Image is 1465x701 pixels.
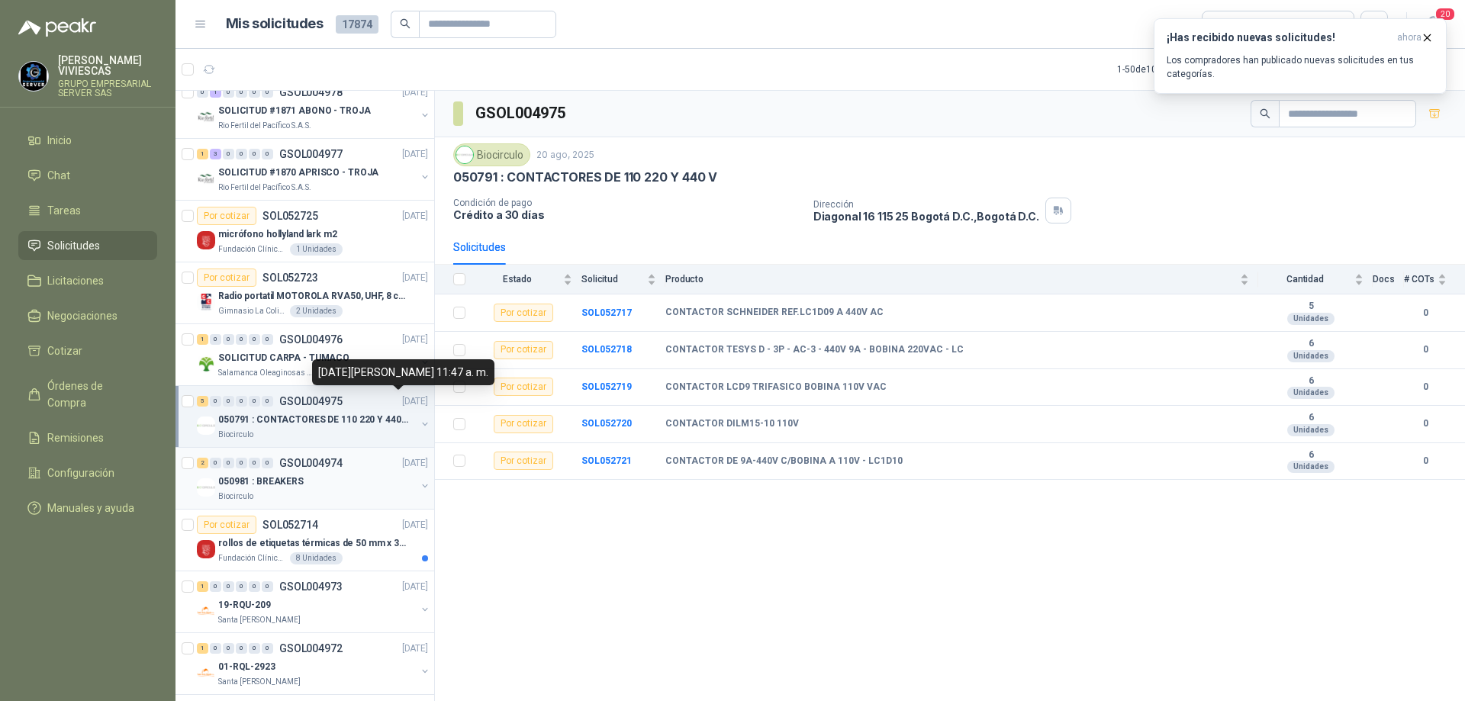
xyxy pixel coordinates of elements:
span: Manuales y ayuda [47,500,134,516]
p: Gimnasio La Colina [218,305,287,317]
p: [DATE] [402,580,428,594]
div: 8 Unidades [290,552,343,564]
img: Company Logo [197,231,215,249]
div: 0 [197,87,208,98]
div: Por cotizar [197,516,256,534]
b: 6 [1258,412,1364,424]
b: CONTACTOR DILM15-10 110V [665,418,799,430]
p: Los compradores han publicado nuevas solicitudes en tus categorías. [1167,53,1434,81]
span: Licitaciones [47,272,104,289]
p: micrófono hollyland lark m2 [218,227,337,242]
a: Por cotizarSOL052725[DATE] Company Logomicrófono hollyland lark m2Fundación Clínica Shaio1 Unidades [175,201,434,262]
div: 1 Unidades [290,243,343,256]
img: Company Logo [19,62,48,91]
p: GSOL004973 [279,581,343,592]
span: Tareas [47,202,81,219]
th: Estado [475,265,581,294]
p: 050791 : CONTACTORES DE 110 220 Y 440 V [218,413,408,427]
p: GSOL004978 [279,87,343,98]
span: # COTs [1404,274,1434,285]
div: Todas [1212,16,1244,33]
b: 0 [1404,454,1447,468]
a: 2 0 0 0 0 0 GSOL004974[DATE] Company Logo050981 : BREAKERSBiocirculo [197,454,431,503]
span: search [400,18,411,29]
div: 0 [223,149,234,159]
img: Logo peakr [18,18,96,37]
p: [DATE] [402,271,428,285]
div: 0 [262,149,273,159]
div: 1 [197,643,208,654]
span: Estado [475,274,560,285]
p: Salamanca Oleaginosas SAS [218,367,314,379]
div: 1 [197,334,208,345]
img: Company Logo [197,540,215,558]
p: rollos de etiquetas térmicas de 50 mm x 30 mm [218,536,408,551]
div: 0 [249,643,260,654]
p: SOLICITUD #1870 APRISCO - TROJA [218,166,378,180]
img: Company Logo [197,664,215,682]
b: 0 [1404,306,1447,320]
b: CONTACTOR DE 9A-440V C/BOBINA A 110V - LC1D10 [665,455,903,468]
h1: Mis solicitudes [226,13,324,35]
b: CONTACTOR LCD9 TRIFASICO BOBINA 110V VAC [665,381,887,394]
p: SOL052723 [262,272,318,283]
div: Por cotizar [197,269,256,287]
span: Remisiones [47,429,104,446]
div: 0 [236,396,247,407]
span: Negociaciones [47,307,118,324]
a: Órdenes de Compra [18,371,157,417]
a: SOL052720 [581,418,632,429]
a: SOL052717 [581,307,632,318]
b: CONTACTOR SCHNEIDER REF.LC1D09 A 440V AC [665,307,884,319]
span: Cantidad [1258,274,1351,285]
th: Solicitud [581,265,665,294]
p: Santa [PERSON_NAME] [218,614,301,626]
p: Biocirculo [218,490,253,503]
div: 0 [249,581,260,592]
span: Producto [665,274,1237,285]
b: 0 [1404,342,1447,357]
img: Company Logo [197,169,215,188]
div: 0 [262,643,273,654]
div: 5 [197,396,208,407]
div: Por cotizar [494,304,553,322]
a: Licitaciones [18,266,157,295]
a: SOL052718 [581,344,632,355]
span: Chat [47,167,70,184]
p: Santa [PERSON_NAME] [218,676,301,688]
div: 0 [249,87,260,98]
div: 2 [197,458,208,468]
a: Negociaciones [18,301,157,330]
div: 1 - 50 de 10706 [1117,57,1222,82]
p: 01-RQL-2923 [218,660,275,674]
p: GSOL004975 [279,396,343,407]
a: Por cotizarSOL052714[DATE] Company Logorollos de etiquetas térmicas de 50 mm x 30 mmFundación Clí... [175,510,434,571]
p: Fundación Clínica Shaio [218,552,287,564]
a: Solicitudes [18,231,157,260]
p: [DATE] [402,456,428,471]
b: 5 [1258,301,1364,313]
p: [DATE] [402,209,428,223]
a: 1 0 0 0 0 0 GSOL004972[DATE] Company Logo01-RQL-2923Santa [PERSON_NAME] [197,639,431,688]
a: Manuales y ayuda [18,494,157,523]
b: 0 [1404,416,1447,431]
div: Unidades [1287,424,1335,436]
img: Company Logo [197,416,215,435]
p: SOLICITUD #1871 ABONO - TROJA [218,104,371,118]
div: 0 [262,334,273,345]
th: Docs [1373,265,1404,294]
div: 0 [262,458,273,468]
p: Rio Fertil del Pacífico S.A.S. [218,120,311,132]
div: Biocirculo [453,143,530,166]
p: Rio Fertil del Pacífico S.A.S. [218,182,311,194]
button: ¡Has recibido nuevas solicitudes!ahora Los compradores han publicado nuevas solicitudes en tus ca... [1154,18,1447,94]
th: Producto [665,265,1258,294]
div: 0 [210,396,221,407]
div: Por cotizar [494,341,553,359]
span: Solicitudes [47,237,100,254]
span: Cotizar [47,342,82,359]
p: 19-RQU-209 [218,598,271,613]
p: GSOL004977 [279,149,343,159]
a: 1 3 0 0 0 0 GSOL004977[DATE] Company LogoSOLICITUD #1870 APRISCO - TROJARio Fertil del Pacífico S... [197,145,431,194]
